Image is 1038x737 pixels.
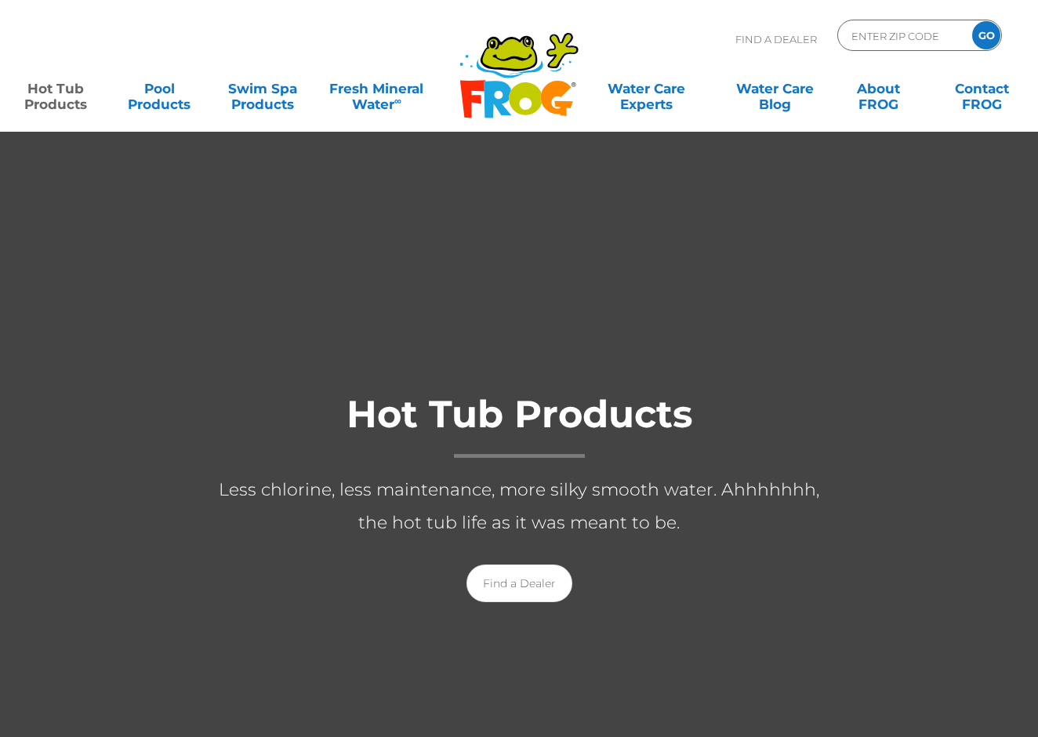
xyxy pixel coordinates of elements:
a: Water CareBlog [735,73,815,104]
input: Zip Code Form [850,24,956,47]
a: Water CareExperts [581,73,712,104]
a: Fresh MineralWater∞ [326,73,426,104]
p: Find A Dealer [735,20,817,59]
h1: Hot Tub Products [205,394,833,458]
p: Less chlorine, less maintenance, more silky smooth water. Ahhhhhhh, the hot tub life as it was me... [205,474,833,539]
a: ContactFROG [942,73,1022,104]
sup: ∞ [394,95,401,107]
a: Swim SpaProducts [223,73,303,104]
a: AboutFROG [838,73,919,104]
input: GO [972,21,1000,49]
a: Hot TubProducts [16,73,96,104]
a: PoolProducts [119,73,200,104]
a: Find a Dealer [466,565,572,602]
